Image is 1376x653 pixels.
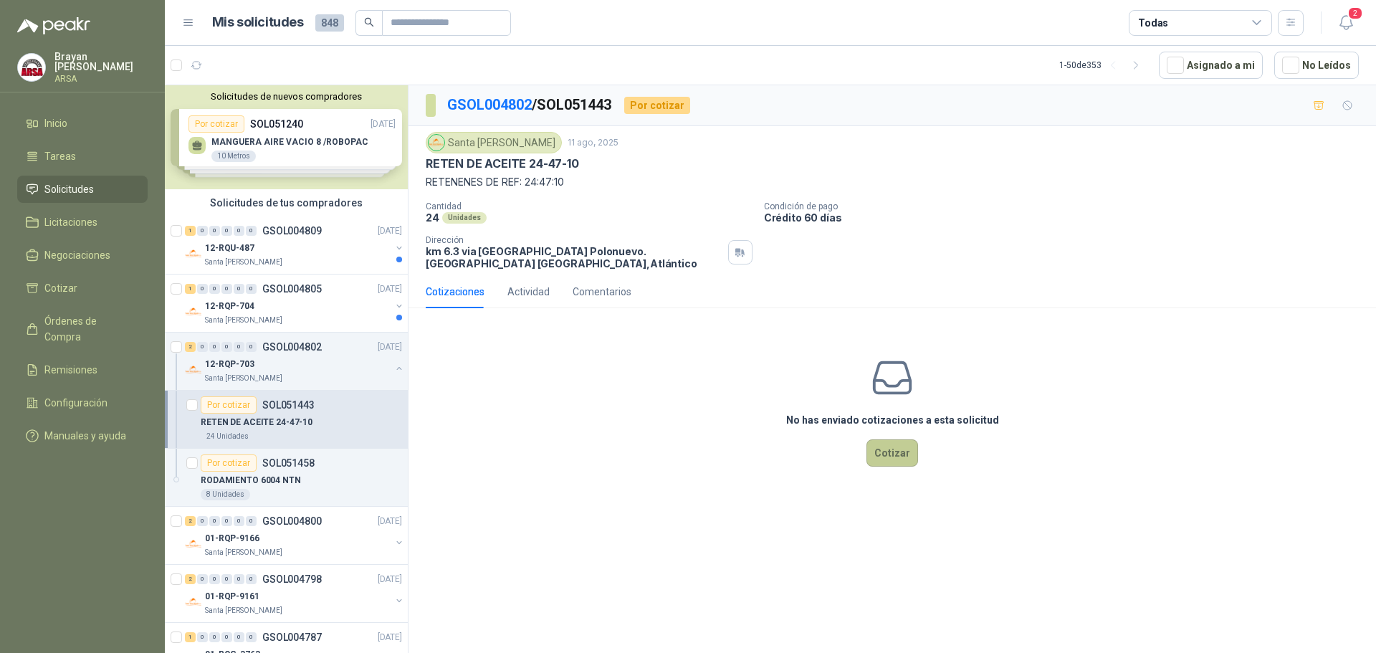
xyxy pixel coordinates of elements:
[426,235,722,245] p: Dirección
[171,91,402,102] button: Solicitudes de nuevos compradores
[197,226,208,236] div: 0
[447,94,613,116] p: / SOL051443
[764,201,1370,211] p: Condición de pago
[18,54,45,81] img: Company Logo
[165,189,408,216] div: Solicitudes de tus compradores
[786,412,999,428] h3: No has enviado cotizaciones a esta solicitud
[54,52,148,72] p: Brayan [PERSON_NAME]
[221,342,232,352] div: 0
[201,474,301,487] p: RODAMIENTO 6004 NTN
[44,115,67,131] span: Inicio
[378,515,402,528] p: [DATE]
[197,516,208,526] div: 0
[185,535,202,553] img: Company Logo
[246,226,257,236] div: 0
[1159,52,1263,79] button: Asignado a mi
[764,211,1370,224] p: Crédito 60 días
[426,245,722,270] p: km 6.3 via [GEOGRAPHIC_DATA] Polonuevo. [GEOGRAPHIC_DATA] [GEOGRAPHIC_DATA] , Atlántico
[866,439,918,467] button: Cotizar
[205,358,254,371] p: 12-RQP-703
[221,226,232,236] div: 0
[44,148,76,164] span: Tareas
[221,632,232,642] div: 0
[201,416,312,429] p: RETEN DE ACEITE 24-47-10
[209,284,220,294] div: 0
[185,245,202,262] img: Company Logo
[17,308,148,351] a: Órdenes de Compra
[201,396,257,414] div: Por cotizar
[209,342,220,352] div: 0
[197,284,208,294] div: 0
[185,513,405,558] a: 2 0 0 0 0 0 GSOL004800[DATE] Company Logo01-RQP-9166Santa [PERSON_NAME]
[44,280,77,296] span: Cotizar
[426,201,752,211] p: Cantidad
[185,222,405,268] a: 1 0 0 0 0 0 GSOL004809[DATE] Company Logo12-RQU-487Santa [PERSON_NAME]
[221,516,232,526] div: 0
[185,571,405,616] a: 2 0 0 0 0 0 GSOL004798[DATE] Company Logo01-RQP-9161Santa [PERSON_NAME]
[1138,15,1168,31] div: Todas
[573,284,631,300] div: Comentarios
[185,303,202,320] img: Company Logo
[165,391,408,449] a: Por cotizarSOL051443RETEN DE ACEITE 24-47-1024 Unidades
[44,428,126,444] span: Manuales y ayuda
[378,631,402,644] p: [DATE]
[262,400,315,410] p: SOL051443
[17,110,148,137] a: Inicio
[426,132,562,153] div: Santa [PERSON_NAME]
[201,431,254,442] div: 24 Unidades
[165,85,408,189] div: Solicitudes de nuevos compradoresPor cotizarSOL051240[DATE] MANGUERA AIRE VACIO 8 /ROBOPAC10 Metr...
[205,605,282,616] p: Santa [PERSON_NAME]
[205,315,282,326] p: Santa [PERSON_NAME]
[17,17,90,34] img: Logo peakr
[185,342,196,352] div: 2
[205,590,259,604] p: 01-RQP-9161
[205,242,254,255] p: 12-RQU-487
[234,574,244,584] div: 0
[1059,54,1147,77] div: 1 - 50 de 353
[205,300,254,313] p: 12-RQP-704
[378,340,402,354] p: [DATE]
[209,226,220,236] div: 0
[246,342,257,352] div: 0
[246,632,257,642] div: 0
[185,284,196,294] div: 1
[234,632,244,642] div: 0
[205,257,282,268] p: Santa [PERSON_NAME]
[44,395,107,411] span: Configuración
[205,373,282,384] p: Santa [PERSON_NAME]
[205,532,259,545] p: 01-RQP-9166
[442,212,487,224] div: Unidades
[221,284,232,294] div: 0
[262,516,322,526] p: GSOL004800
[262,574,322,584] p: GSOL004798
[426,211,439,224] p: 24
[426,174,1359,190] p: RETENENES DE REF: 24:47:10
[17,275,148,302] a: Cotizar
[378,224,402,238] p: [DATE]
[185,338,405,384] a: 2 0 0 0 0 0 GSOL004802[DATE] Company Logo12-RQP-703Santa [PERSON_NAME]
[429,135,444,151] img: Company Logo
[44,214,97,230] span: Licitaciones
[221,574,232,584] div: 0
[1333,10,1359,36] button: 2
[185,516,196,526] div: 2
[568,136,618,150] p: 11 ago, 2025
[1347,6,1363,20] span: 2
[209,574,220,584] div: 0
[262,284,322,294] p: GSOL004805
[185,361,202,378] img: Company Logo
[246,284,257,294] div: 0
[624,97,690,114] div: Por cotizar
[44,362,97,378] span: Remisiones
[17,209,148,236] a: Licitaciones
[44,247,110,263] span: Negociaciones
[315,14,344,32] span: 848
[262,342,322,352] p: GSOL004802
[1274,52,1359,79] button: No Leídos
[17,242,148,269] a: Negociaciones
[44,181,94,197] span: Solicitudes
[205,547,282,558] p: Santa [PERSON_NAME]
[17,176,148,203] a: Solicitudes
[507,284,550,300] div: Actividad
[54,75,148,83] p: ARSA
